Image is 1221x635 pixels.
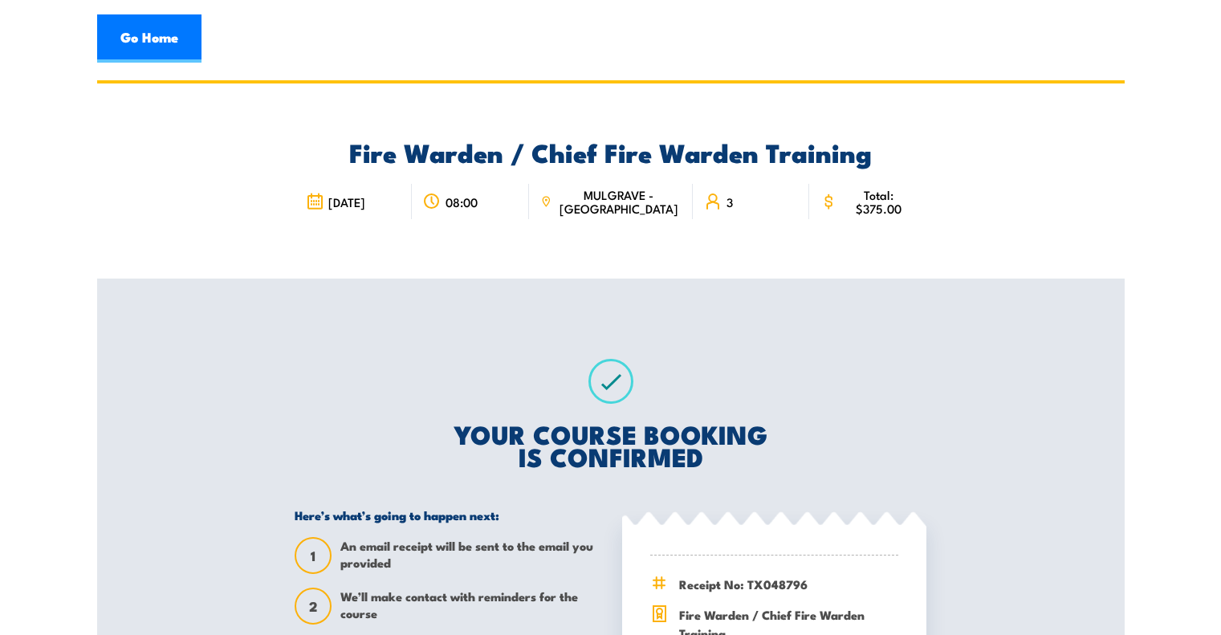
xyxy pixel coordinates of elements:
h5: Here’s what’s going to happen next: [295,507,599,523]
span: An email receipt will be sent to the email you provided [340,537,599,574]
span: MULGRAVE - [GEOGRAPHIC_DATA] [556,188,682,215]
span: 08:00 [446,195,478,209]
span: Receipt No: TX048796 [679,575,898,593]
span: 3 [726,195,733,209]
span: 2 [296,598,330,615]
span: We’ll make contact with reminders for the course [340,588,599,625]
h2: YOUR COURSE BOOKING IS CONFIRMED [295,422,926,467]
span: [DATE] [328,195,365,209]
h2: Fire Warden / Chief Fire Warden Training [295,140,926,163]
span: 1 [296,547,330,564]
a: Go Home [97,14,201,63]
span: Total: $375.00 [842,188,915,215]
